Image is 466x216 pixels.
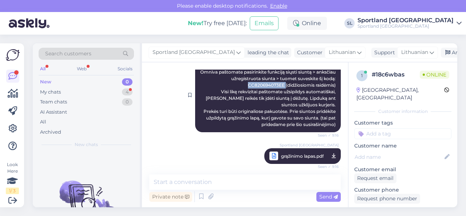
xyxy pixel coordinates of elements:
[75,141,98,148] span: New chats
[356,86,444,102] div: [GEOGRAPHIC_DATA], [GEOGRAPHIC_DATA]
[280,142,339,148] span: Sportland [GEOGRAPHIC_DATA]
[45,50,91,58] span: Search customers
[354,194,420,204] div: Request phone number
[355,153,443,161] input: Add name
[354,207,451,214] p: Visited pages
[122,78,133,86] div: 0
[40,89,61,96] div: My chats
[294,49,323,56] div: Customer
[361,73,363,78] span: 1
[311,162,339,171] span: Seen ✓ 9:16
[329,48,356,56] span: Lithuanian
[245,49,289,56] div: leading the chat
[354,186,451,194] p: Customer phone
[358,17,462,29] a: Sportland [GEOGRAPHIC_DATA]Sportland [GEOGRAPHIC_DATA]
[354,119,451,127] p: Customer tags
[401,48,428,56] span: Lithuanian
[287,17,327,30] div: Online
[250,16,279,30] button: Emails
[319,193,338,200] span: Send
[188,20,204,27] b: New!
[122,98,133,106] div: 0
[344,18,355,28] div: SL
[40,78,51,86] div: New
[354,173,396,183] div: Request email
[149,192,192,202] div: Private note
[358,17,454,23] div: Sportland [GEOGRAPHIC_DATA]
[311,133,339,138] span: Seen ✓ 9:16
[40,129,61,136] div: Archived
[354,128,451,139] input: Add a tag
[354,108,451,115] div: Customer information
[75,64,88,74] div: Web
[268,3,289,9] span: Enable
[6,49,20,61] img: Askly Logo
[122,89,133,96] div: 4
[188,19,247,28] div: Try free [DATE]:
[281,152,324,161] span: grąžinimo lapas.pdf
[6,188,19,194] div: 1 / 3
[354,142,451,150] p: Customer name
[40,109,67,116] div: AI Assistant
[264,148,341,164] a: Sportland [GEOGRAPHIC_DATA]grąžinimo lapas.pdfSeen ✓ 9:16
[354,166,451,173] p: Customer email
[153,48,235,56] span: Sportland [GEOGRAPHIC_DATA]
[116,64,134,74] div: Socials
[372,70,420,79] div: # 18c6wbas
[40,98,67,106] div: Team chats
[420,71,449,79] span: Online
[358,23,454,29] div: Sportland [GEOGRAPHIC_DATA]
[39,64,47,74] div: All
[371,49,395,56] div: Support
[40,118,46,126] div: All
[6,161,19,194] div: Look Here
